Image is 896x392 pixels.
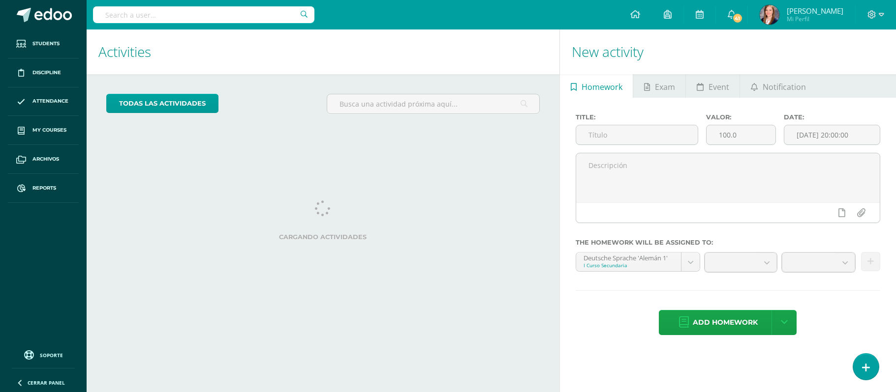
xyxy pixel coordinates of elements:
input: Busca una actividad próxima aquí... [327,94,539,113]
span: Add homework [693,310,758,335]
h1: New activity [572,29,884,74]
label: Valor: [706,113,776,121]
a: Exam [633,74,685,98]
a: Attendance [8,87,79,116]
label: Cargando actividades [106,233,540,241]
a: Archivos [8,145,79,174]
a: Students [8,29,79,58]
a: My courses [8,116,79,145]
img: 30b41a60147bfd045cc6c38be83b16e6.png [760,5,779,25]
span: Homework [582,75,622,99]
a: Homework [560,74,633,98]
span: Archivos [32,155,59,163]
a: todas las Actividades [106,94,218,113]
span: [PERSON_NAME] [787,6,843,16]
a: Event [686,74,740,98]
input: Puntos máximos [707,125,776,144]
label: Date: [784,113,880,121]
span: My courses [32,126,66,134]
div: Deutsche Sprache 'Alemán 1' [584,252,674,262]
span: Event [709,75,729,99]
span: Attendance [32,97,68,105]
span: Discipline [32,69,61,77]
span: Students [32,40,60,48]
a: Notification [740,74,816,98]
label: Title: [576,113,698,121]
span: Notification [763,75,806,99]
span: Soporte [40,352,63,359]
span: Cerrar panel [28,379,65,386]
span: 41 [732,13,742,24]
input: Search a user… [93,6,314,23]
span: Reports [32,184,56,192]
a: Reports [8,174,79,203]
a: Soporte [12,348,75,361]
span: Mi Perfil [787,15,843,23]
input: Título [576,125,698,144]
input: Fecha de entrega [784,125,880,144]
a: Discipline [8,58,79,87]
h1: Activities [98,29,548,74]
span: Exam [655,75,675,99]
label: The homework will be assigned to: [576,239,880,246]
a: Deutsche Sprache 'Alemán 1'I Curso Secundaria [576,252,700,271]
div: I Curso Secundaria [584,262,674,269]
